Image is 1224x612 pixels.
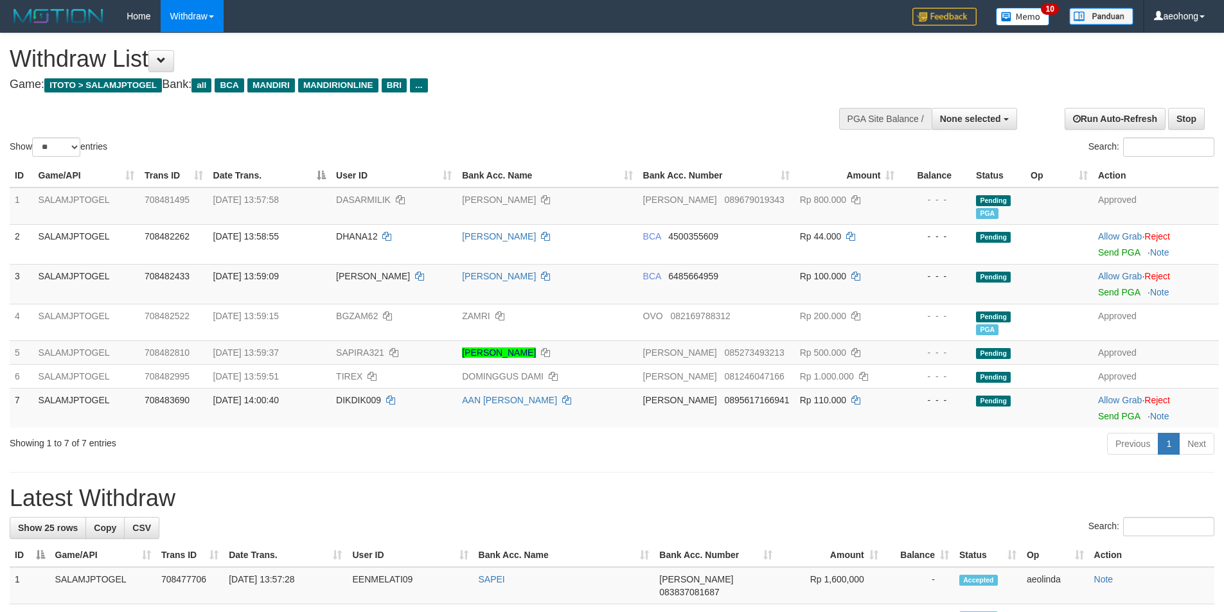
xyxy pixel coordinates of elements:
td: 7 [10,388,33,428]
td: SALAMJPTOGEL [50,567,156,604]
a: Send PGA [1098,411,1140,421]
a: Allow Grab [1098,395,1142,405]
img: MOTION_logo.png [10,6,107,26]
td: SALAMJPTOGEL [33,264,139,304]
a: Note [1150,287,1169,297]
span: Pending [976,396,1011,407]
div: - - - [905,370,966,383]
a: AAN [PERSON_NAME] [462,395,557,405]
h1: Latest Withdraw [10,485,1214,511]
span: Copy 082169788312 to clipboard [670,311,730,321]
td: SALAMJPTOGEL [33,188,139,225]
td: Approved [1093,304,1219,340]
th: Status: activate to sort column ascending [954,543,1022,567]
img: Feedback.jpg [912,8,977,26]
span: [PERSON_NAME] [659,574,733,584]
span: [DATE] 13:59:09 [213,271,279,281]
th: Date Trans.: activate to sort column descending [208,164,332,188]
th: Bank Acc. Name: activate to sort column ascending [474,543,655,567]
th: Date Trans.: activate to sort column ascending [224,543,347,567]
td: 5 [10,340,33,364]
span: 708482433 [145,271,190,281]
td: Approved [1093,340,1219,364]
span: 708482995 [145,371,190,381]
td: SALAMJPTOGEL [33,388,139,428]
td: SALAMJPTOGEL [33,364,139,388]
th: ID [10,164,33,188]
span: 10 [1041,3,1058,15]
div: - - - [905,230,966,243]
span: [DATE] 13:59:37 [213,347,279,358]
td: · [1093,388,1219,428]
span: Rp 1.000.000 [800,371,854,381]
h1: Withdraw List [10,46,803,72]
th: Op: activate to sort column ascending [1025,164,1093,188]
span: OVO [643,311,663,321]
span: BCA [643,271,661,281]
td: Approved [1093,364,1219,388]
a: DOMINGGUS DAMI [462,371,544,381]
span: 708482810 [145,347,190,358]
a: SAPEI [479,574,505,584]
th: Action [1093,164,1219,188]
span: [DATE] 13:57:58 [213,195,279,205]
span: Pending [976,272,1011,283]
img: panduan.png [1069,8,1133,25]
span: BRI [382,78,407,92]
span: Pending [976,348,1011,359]
span: [DATE] 13:58:55 [213,231,279,241]
span: [DATE] 13:59:15 [213,311,279,321]
span: Copy 085273493213 to clipboard [724,347,784,358]
span: Pending [976,232,1011,243]
label: Show entries [10,137,107,157]
button: None selected [932,108,1017,130]
select: Showentries [32,137,80,157]
span: 708482262 [145,231,190,241]
a: Note [1150,411,1169,421]
a: Send PGA [1098,247,1140,258]
span: Copy 081246047166 to clipboard [724,371,784,381]
span: Copy [94,523,116,533]
span: DIKDIK009 [336,395,381,405]
span: MANDIRI [247,78,295,92]
span: Rp 100.000 [800,271,846,281]
span: TIREX [336,371,362,381]
th: Amount: activate to sort column ascending [795,164,900,188]
span: Show 25 rows [18,523,78,533]
td: 2 [10,224,33,264]
span: Copy 6485664959 to clipboard [668,271,718,281]
td: - [883,567,954,604]
span: [DATE] 13:59:51 [213,371,279,381]
th: Op: activate to sort column ascending [1022,543,1089,567]
span: Pending [976,372,1011,383]
td: EENMELATI09 [347,567,473,604]
div: - - - [905,310,966,322]
div: PGA Site Balance / [839,108,932,130]
span: Pending [976,311,1011,322]
th: User ID: activate to sort column ascending [331,164,457,188]
input: Search: [1123,517,1214,536]
td: SALAMJPTOGEL [33,304,139,340]
a: Copy [85,517,125,539]
span: [DATE] 14:00:40 [213,395,279,405]
span: Rp 44.000 [800,231,842,241]
span: [PERSON_NAME] [336,271,410,281]
td: 4 [10,304,33,340]
a: Reject [1144,271,1170,281]
a: Allow Grab [1098,271,1142,281]
td: 1 [10,188,33,225]
span: [PERSON_NAME] [643,371,717,381]
th: Game/API: activate to sort column ascending [33,164,139,188]
a: [PERSON_NAME] [462,271,536,281]
td: 6 [10,364,33,388]
a: Show 25 rows [10,517,86,539]
span: Copy 0895617166941 to clipboard [724,395,789,405]
span: ITOTO > SALAMJPTOGEL [44,78,162,92]
span: [PERSON_NAME] [643,195,717,205]
a: [PERSON_NAME] [462,231,536,241]
span: DASARMILIK [336,195,391,205]
a: CSV [124,517,159,539]
th: Bank Acc. Name: activate to sort column ascending [457,164,637,188]
td: [DATE] 13:57:28 [224,567,347,604]
a: Note [1094,574,1113,584]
